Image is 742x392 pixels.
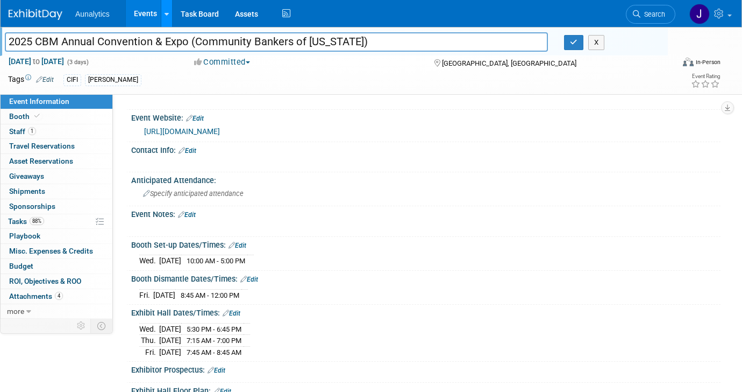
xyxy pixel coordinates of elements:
td: Tags [8,74,54,86]
span: Tasks [8,217,44,226]
a: Event Information [1,94,112,109]
span: ROI, Objectives & ROO [9,277,81,285]
span: [GEOGRAPHIC_DATA], [GEOGRAPHIC_DATA] [442,59,576,67]
div: [PERSON_NAME] [85,74,141,86]
td: Toggle Event Tabs [91,319,113,333]
span: Asset Reservations [9,157,73,165]
span: Playbook [9,232,40,240]
td: Fri. [139,346,159,358]
span: Travel Reservations [9,142,75,150]
div: Anticipated Attendance: [131,172,720,186]
a: Edit [178,211,196,219]
div: Event Rating [691,74,720,79]
span: Booth [9,112,42,121]
td: [DATE] [159,335,181,347]
a: more [1,304,112,319]
a: Edit [179,147,196,155]
a: Asset Reservations [1,154,112,169]
span: Staff [9,127,36,136]
a: ROI, Objectives & ROO [1,274,112,289]
a: Shipments [1,184,112,199]
a: Search [626,5,675,24]
span: 4 [55,292,63,300]
a: Booth [1,109,112,124]
div: Booth Set-up Dates/Times: [131,237,720,251]
a: Attachments4 [1,289,112,304]
span: 10:00 AM - 5:00 PM [187,257,245,265]
span: [DATE] [DATE] [8,57,65,66]
a: Budget [1,259,112,274]
span: 7:15 AM - 7:00 PM [187,337,241,345]
a: [URL][DOMAIN_NAME] [144,127,220,136]
div: CIFI [63,74,81,86]
span: Search [640,10,665,18]
span: 1 [28,127,36,135]
a: Staff1 [1,124,112,139]
i: Booth reservation complete [34,113,40,119]
span: (3 days) [66,59,89,66]
span: 8:45 AM - 12:00 PM [181,291,239,299]
button: X [588,35,605,50]
img: Julie Grisanti-Cieslak [689,4,710,24]
a: Edit [240,276,258,283]
div: In-Person [695,58,720,66]
a: Edit [186,115,204,122]
a: Edit [36,76,54,83]
td: [DATE] [159,346,181,358]
span: 7:45 AM - 8:45 AM [187,348,241,356]
div: Exhibit Hall Dates/Times: [131,305,720,319]
td: Wed. [139,323,159,335]
a: Giveaways [1,169,112,184]
td: [DATE] [153,289,175,300]
span: Event Information [9,97,69,106]
button: Committed [190,57,254,68]
span: Aunalytics [75,10,110,18]
td: Fri. [139,289,153,300]
span: Shipments [9,187,45,195]
span: Specify anticipated attendance [143,190,244,198]
span: 88% [30,217,44,225]
div: Event Notes: [131,206,720,220]
td: [DATE] [159,323,181,335]
span: 5:30 PM - 6:45 PM [187,325,241,333]
a: Tasks88% [1,214,112,229]
a: Sponsorships [1,199,112,214]
div: Event Website: [131,110,720,124]
a: Edit [223,310,240,317]
div: Contact Info: [131,142,720,156]
div: Exhibitor Prospectus: [131,362,720,376]
span: Giveaways [9,172,44,180]
span: to [31,57,41,66]
td: Thu. [139,335,159,347]
td: Personalize Event Tab Strip [72,319,91,333]
img: ExhibitDay [9,9,62,20]
a: Playbook [1,229,112,243]
td: [DATE] [159,255,181,267]
span: Sponsorships [9,202,55,211]
img: Format-Inperson.png [683,58,694,66]
div: Event Format [615,56,720,72]
td: Wed. [139,255,159,267]
a: Travel Reservations [1,139,112,153]
a: Edit [229,242,246,249]
a: Misc. Expenses & Credits [1,244,112,258]
span: more [7,307,24,316]
span: Misc. Expenses & Credits [9,247,93,255]
div: Booth Dismantle Dates/Times: [131,271,720,285]
span: Budget [9,262,33,270]
a: Edit [208,367,225,374]
span: Attachments [9,292,63,300]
